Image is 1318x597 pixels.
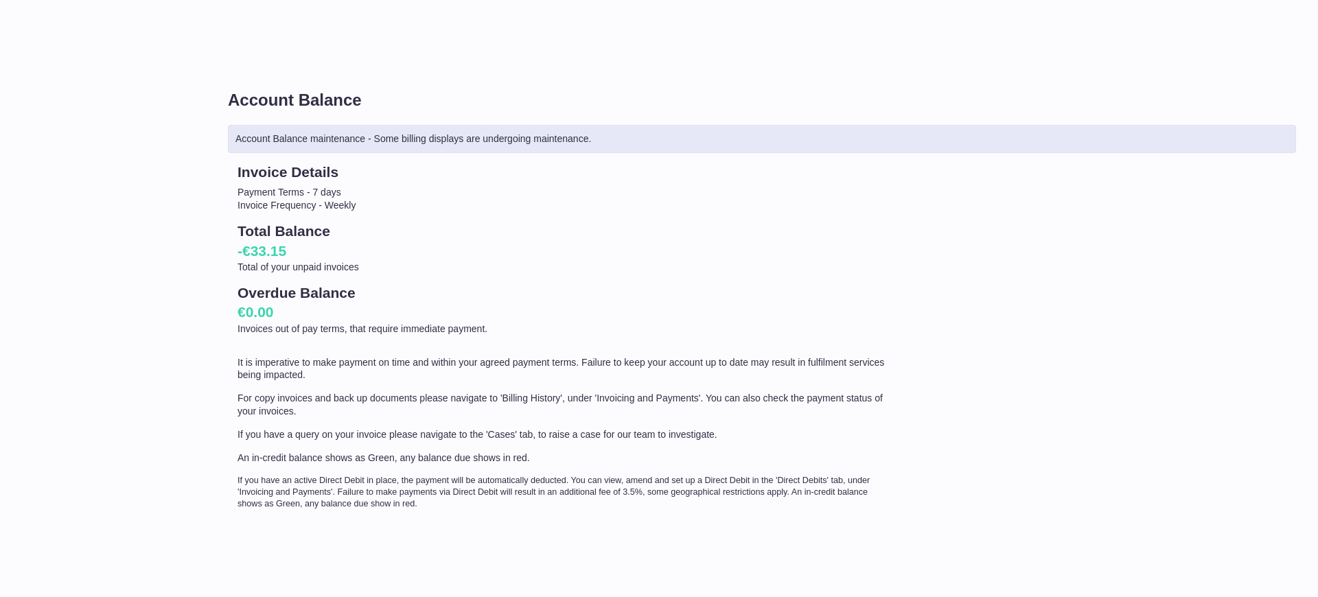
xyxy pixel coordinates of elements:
[238,303,891,322] h2: €0.00
[238,452,891,465] p: An in-credit balance shows as Green, any balance due shows in red.
[238,186,891,199] li: Payment Terms - 7 days
[238,261,891,274] p: Total of your unpaid invoices
[228,125,1296,153] div: Account Balance maintenance - Some billing displays are undergoing maintenance.
[238,475,891,510] p: If you have an active Direct Debit in place, the payment will be automatically deducted. You can ...
[238,323,891,336] p: Invoices out of pay terms, that require immediate payment.
[228,89,1296,111] h1: Account Balance
[238,283,891,303] h2: Overdue Balance
[238,222,891,241] h2: Total Balance
[238,242,891,261] h2: -€33.15
[238,356,891,382] p: It is imperative to make payment on time and within your agreed payment terms. Failure to keep yo...
[238,392,891,418] p: For copy invoices and back up documents please navigate to 'Billing History', under 'Invoicing an...
[238,163,891,182] h2: Invoice Details
[238,428,891,441] p: If you have a query on your invoice please navigate to the 'Cases' tab, to raise a case for our t...
[238,199,891,212] li: Invoice Frequency - Weekly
